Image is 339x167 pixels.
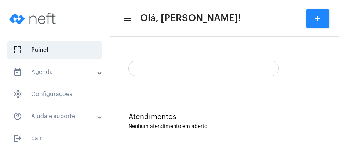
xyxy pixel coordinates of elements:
mat-icon: sidenav icon [13,68,22,77]
span: sidenav icon [13,90,22,99]
div: Nenhum atendimento em aberto. [128,124,321,129]
span: Configurações [7,85,102,103]
mat-expansion-panel-header: sidenav iconAjuda e suporte [4,107,110,125]
mat-expansion-panel-header: sidenav iconAgenda [4,63,110,81]
mat-panel-title: Agenda [13,68,98,77]
img: logo-neft-novo-2.png [6,4,61,33]
span: sidenav icon [13,46,22,54]
span: Sair [7,129,102,147]
mat-icon: sidenav icon [13,134,22,143]
mat-panel-title: Ajuda e suporte [13,112,98,121]
div: Atendimentos [128,113,321,121]
span: Painel [7,41,102,59]
span: Olá, [PERSON_NAME]! [140,13,241,24]
mat-icon: add [313,14,322,23]
mat-icon: sidenav icon [123,14,131,23]
mat-icon: sidenav icon [13,112,22,121]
